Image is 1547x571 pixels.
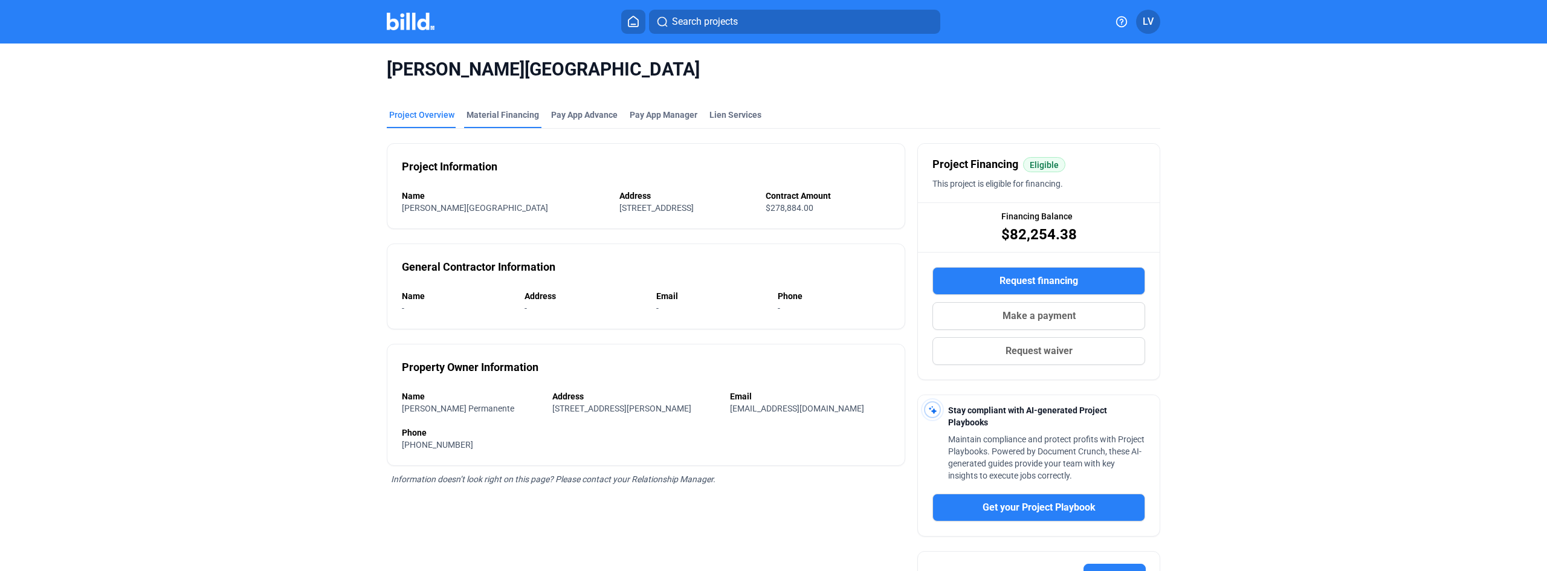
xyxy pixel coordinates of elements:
img: Billd Company Logo [387,13,434,30]
span: Get your Project Playbook [983,500,1096,515]
div: Material Financing [467,109,539,121]
div: Email [656,290,766,302]
span: Project Financing [932,156,1018,173]
div: Name [402,390,540,402]
span: Request waiver [1006,344,1073,358]
span: Pay App Manager [630,109,697,121]
span: [STREET_ADDRESS][PERSON_NAME] [552,404,691,413]
div: Email [730,390,890,402]
div: Address [552,390,717,402]
span: LV [1143,15,1154,29]
div: Phone [778,290,890,302]
mat-chip: Eligible [1023,157,1065,172]
div: Contract Amount [766,190,890,202]
span: Search projects [672,15,738,29]
span: Information doesn’t look right on this page? Please contact your Relationship Manager. [391,474,715,484]
span: $278,884.00 [766,203,813,213]
span: $82,254.38 [1001,225,1077,244]
div: Name [402,290,512,302]
span: Maintain compliance and protect profits with Project Playbooks. Powered by Document Crunch, these... [948,434,1145,480]
span: [PERSON_NAME][GEOGRAPHIC_DATA] [387,58,1160,81]
span: Request financing [1000,274,1078,288]
button: Search projects [649,10,940,34]
span: [STREET_ADDRESS] [619,203,694,213]
div: Phone [402,427,890,439]
button: Get your Project Playbook [932,494,1145,521]
button: LV [1136,10,1160,34]
span: [PERSON_NAME][GEOGRAPHIC_DATA] [402,203,548,213]
div: Address [525,290,644,302]
span: [EMAIL_ADDRESS][DOMAIN_NAME] [730,404,864,413]
button: Make a payment [932,302,1145,330]
span: - [402,303,404,313]
span: [PHONE_NUMBER] [402,440,473,450]
div: Property Owner Information [402,359,538,376]
span: Make a payment [1003,309,1076,323]
div: General Contractor Information [402,259,555,276]
div: Project Information [402,158,497,175]
span: [PERSON_NAME] Permanente [402,404,514,413]
div: Name [402,190,607,202]
button: Request waiver [932,337,1145,365]
div: Project Overview [389,109,454,121]
span: - [525,303,527,313]
div: Address [619,190,753,202]
span: - [778,303,780,313]
span: This project is eligible for financing. [932,179,1063,189]
span: Financing Balance [1001,210,1073,222]
span: Stay compliant with AI-generated Project Playbooks [948,405,1107,427]
div: Pay App Advance [551,109,618,121]
span: - [656,303,659,313]
button: Request financing [932,267,1145,295]
div: Lien Services [709,109,761,121]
